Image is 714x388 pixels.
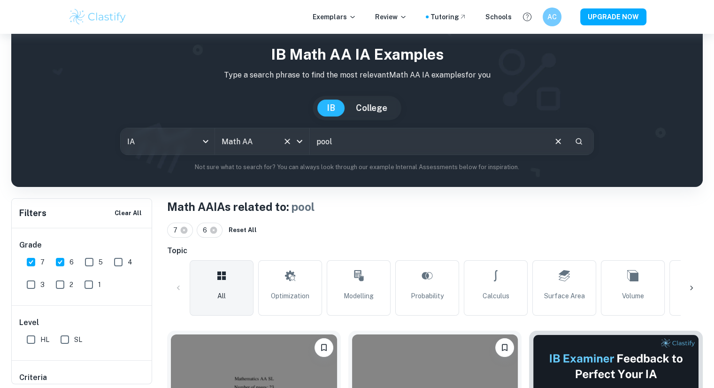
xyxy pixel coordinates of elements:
img: Clastify logo [68,8,128,26]
span: Modelling [344,291,374,301]
span: 1 [98,279,101,290]
button: Help and Feedback [519,9,535,25]
button: Clear All [112,206,144,220]
div: 6 [197,223,223,238]
button: Bookmark [315,338,333,357]
span: 7 [40,257,45,267]
p: Review [375,12,407,22]
button: UPGRADE NOW [580,8,646,25]
span: 6 [69,257,74,267]
p: Exemplars [313,12,356,22]
h1: Math AA IAs related to: [167,198,703,215]
h6: Topic [167,245,703,256]
div: 7 [167,223,193,238]
span: 6 [203,225,211,235]
p: Type a search phrase to find the most relevant Math AA IA examples for you [19,70,695,81]
a: Schools [485,12,512,22]
span: HL [40,334,49,345]
span: pool [292,200,315,213]
button: Bookmark [495,338,514,357]
button: Reset All [226,223,259,237]
h6: Level [19,317,145,328]
p: Not sure what to search for? You can always look through our example Internal Assessments below f... [19,163,695,172]
span: 4 [128,257,132,267]
span: Probability [411,291,444,301]
h6: Grade [19,240,145,251]
button: Clear [549,132,567,150]
button: Open [293,135,306,148]
button: Clear [281,135,294,148]
h6: Filters [19,207,46,220]
span: Optimization [271,291,309,301]
span: All [217,291,226,301]
a: Tutoring [430,12,467,22]
span: 2 [69,279,73,290]
span: SL [74,334,82,345]
span: 3 [40,279,45,290]
h1: IB Math AA IA examples [19,43,695,66]
button: AC [543,8,561,26]
input: E.g. modelling a logo, player arrangements, shape of an egg... [310,128,545,155]
h6: Criteria [19,372,47,383]
span: Calculus [483,291,509,301]
span: Surface Area [544,291,585,301]
h6: AC [546,12,557,22]
button: Search [571,133,587,149]
div: IA [121,128,215,155]
span: 5 [99,257,103,267]
span: Volume [622,291,644,301]
button: College [346,100,397,116]
button: IB [317,100,345,116]
span: 7 [173,225,182,235]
